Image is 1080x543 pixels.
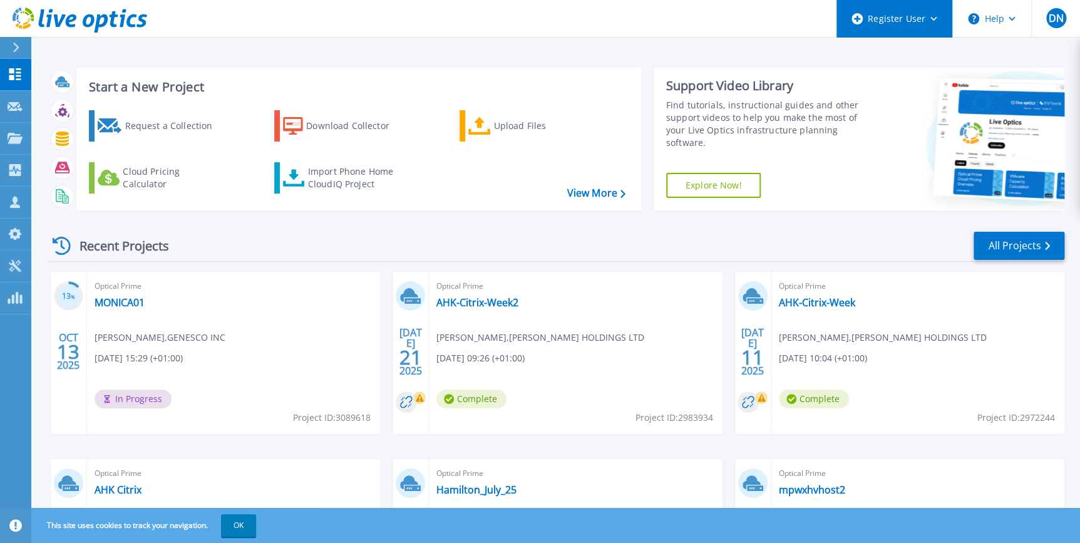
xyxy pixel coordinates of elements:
[666,78,874,94] div: Support Video Library
[779,279,1057,293] span: Optical Prime
[48,230,186,261] div: Recent Projects
[779,331,987,344] span: [PERSON_NAME] , [PERSON_NAME] HOLDINGS LTD
[95,331,225,344] span: [PERSON_NAME] , GENESCO INC
[436,484,517,496] a: Hamilton_July_25
[974,232,1064,260] a: All Projects
[89,80,625,94] h3: Start a New Project
[436,331,644,344] span: [PERSON_NAME] , [PERSON_NAME] HOLDINGS LTD
[34,514,256,537] span: This site uses cookies to track your navigation.
[221,514,256,537] button: OK
[977,411,1055,425] span: Project ID: 2972244
[1048,13,1063,23] span: DN
[95,484,141,496] a: AHK Citrix
[293,411,371,425] span: Project ID: 3089618
[635,411,713,425] span: Project ID: 2983934
[493,113,594,138] div: Upload Files
[460,110,599,142] a: Upload Files
[95,296,145,309] a: MONICA01
[436,279,714,293] span: Optical Prime
[95,351,183,365] span: [DATE] 15:29 (+01:00)
[436,390,507,408] span: Complete
[399,329,423,375] div: [DATE] 2025
[54,289,83,304] h3: 13
[274,110,414,142] a: Download Collector
[567,187,625,199] a: View More
[56,329,80,375] div: OCT 2025
[95,279,373,293] span: Optical Prime
[306,113,406,138] div: Download Collector
[399,352,422,363] span: 21
[95,390,172,408] span: In Progress
[95,467,373,480] span: Optical Prime
[436,296,518,309] a: AHK-Citrix-Week2
[89,162,229,194] a: Cloud Pricing Calculator
[71,293,75,300] span: %
[308,165,406,190] div: Import Phone Home CloudIQ Project
[666,173,761,198] a: Explore Now!
[779,351,867,365] span: [DATE] 10:04 (+01:00)
[741,352,764,363] span: 11
[436,351,525,365] span: [DATE] 09:26 (+01:00)
[779,296,855,309] a: AHK-Citrix-Week
[779,467,1057,480] span: Optical Prime
[89,110,229,142] a: Request a Collection
[57,346,80,357] span: 13
[741,329,764,375] div: [DATE] 2025
[779,484,845,496] a: mpwxhvhost2
[436,467,714,480] span: Optical Prime
[779,390,849,408] span: Complete
[123,165,223,190] div: Cloud Pricing Calculator
[125,113,225,138] div: Request a Collection
[666,99,874,149] div: Find tutorials, instructional guides and other support videos to help you make the most of your L...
